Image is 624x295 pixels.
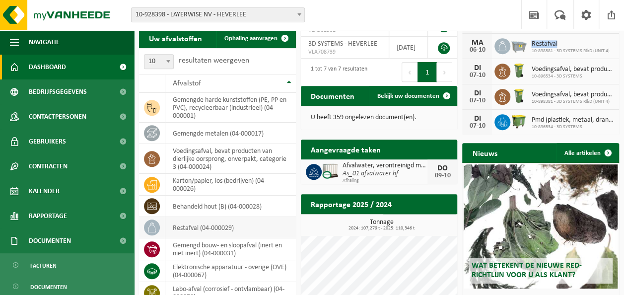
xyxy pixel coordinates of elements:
[29,179,60,204] span: Kalender
[531,124,614,130] span: 10-896534 - 3D SYSTEMS
[165,196,296,217] td: behandeld hout (B) (04-000028)
[132,8,304,22] span: 10-928398 - LAYERWISE NV - HEVERLEE
[531,48,609,54] span: 10-898381 - 3D SYSTEMS R&D (UNIT 4)
[29,154,68,179] span: Contracten
[510,87,527,104] img: WB-0140-HPE-GN-50
[377,93,439,99] span: Bekijk uw documenten
[165,174,296,196] td: karton/papier, los (bedrijven) (04-000026)
[29,79,87,104] span: Bedrijfsgegevens
[322,162,339,179] img: PB-IC-CU
[510,113,527,130] img: WB-1100-HPE-GN-50
[467,39,487,47] div: MA
[402,62,417,82] button: Previous
[510,37,527,54] img: WB-2500-GAL-GY-01
[467,97,487,104] div: 07-10
[531,66,614,74] span: Voedingsafval, bevat producten van dierlijke oorsprong, onverpakt, categorie 3
[383,214,456,233] a: Bekijk rapportage
[467,123,487,130] div: 07-10
[417,62,437,82] button: 1
[510,62,527,79] img: WB-0140-HPE-GN-50
[306,219,458,231] h3: Tonnage
[29,55,66,79] span: Dashboard
[308,40,377,48] span: 3D SYSTEMS - HEVERLEE
[29,30,60,55] span: Navigatie
[311,114,448,121] p: U heeft 359 ongelezen document(en).
[144,54,174,69] span: 10
[29,129,66,154] span: Gebruikers
[467,64,487,72] div: DI
[531,99,614,105] span: 10-898381 - 3D SYSTEMS R&D (UNIT 4)
[531,116,614,124] span: Pmd (plastiek, metaal, drankkartons) (bedrijven)
[531,91,614,99] span: Voedingsafval, bevat producten van dierlijke oorsprong, onverpakt, categorie 3
[2,256,132,275] a: Facturen
[144,55,173,69] span: 10
[306,226,458,231] span: 2024: 107,279 t - 2025: 110,346 t
[131,7,305,22] span: 10-928398 - LAYERWISE NV - HEVERLEE
[308,26,381,34] span: VLA901501
[165,238,296,260] td: gemengd bouw- en sloopafval (inert en niet inert) (04-000031)
[467,47,487,54] div: 06-10
[308,48,381,56] span: VLA708739
[369,86,456,106] a: Bekijk uw documenten
[173,79,201,87] span: Afvalstof
[29,204,67,228] span: Rapportage
[432,172,452,179] div: 09-10
[165,93,296,123] td: gemengde harde kunststoffen (PE, PP en PVC), recycleerbaar (industrieel) (04-000001)
[139,28,212,48] h2: Uw afvalstoffen
[389,37,428,59] td: [DATE]
[556,143,618,163] a: Alle artikelen
[467,89,487,97] div: DI
[29,104,86,129] span: Contactpersonen
[301,140,391,159] h2: Aangevraagde taken
[306,61,367,83] div: 1 tot 7 van 7 resultaten
[165,260,296,282] td: elektronische apparatuur - overige (OVE) (04-000067)
[224,35,277,42] span: Ophaling aanvragen
[301,86,364,105] h2: Documenten
[216,28,295,48] a: Ophaling aanvragen
[30,256,57,275] span: Facturen
[462,143,507,162] h2: Nieuws
[165,144,296,174] td: voedingsafval, bevat producten van dierlijke oorsprong, onverpakt, categorie 3 (04-000024)
[165,123,296,144] td: gemengde metalen (04-000017)
[165,217,296,238] td: restafval (04-000029)
[464,164,617,289] a: Wat betekent de nieuwe RED-richtlijn voor u als klant?
[432,164,452,172] div: DO
[531,74,614,79] span: 10-896534 - 3D SYSTEMS
[343,178,428,184] span: Afhaling
[343,162,428,170] span: Afvalwater, verontreinigd met anorganische zuren
[531,40,609,48] span: Restafval
[301,194,402,214] h2: Rapportage 2025 / 2024
[343,170,398,177] i: As_01 afvalwater hf
[179,57,249,65] label: resultaten weergeven
[437,62,452,82] button: Next
[467,115,487,123] div: DI
[467,72,487,79] div: 07-10
[471,262,581,279] span: Wat betekent de nieuwe RED-richtlijn voor u als klant?
[29,228,71,253] span: Documenten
